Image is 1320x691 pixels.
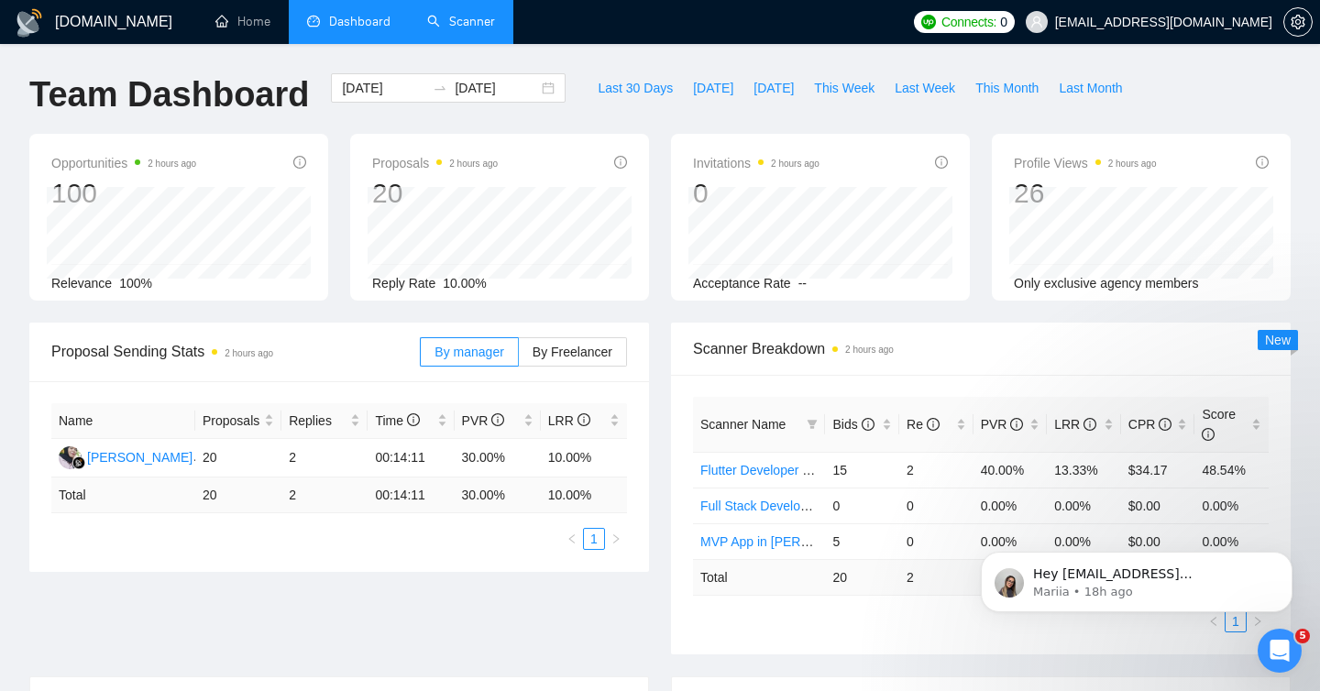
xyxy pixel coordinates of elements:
[566,533,577,544] span: left
[825,488,899,523] td: 0
[771,159,819,169] time: 2 hours ago
[368,439,454,477] td: 00:14:11
[1295,629,1310,643] span: 5
[51,276,112,291] span: Relevance
[700,463,916,477] a: Flutter Developer - [PERSON_NAME]
[561,528,583,550] button: left
[598,78,673,98] span: Last 30 Days
[1283,15,1313,29] a: setting
[225,348,273,358] time: 2 hours ago
[289,411,346,431] span: Replies
[1014,152,1157,174] span: Profile Views
[281,477,368,513] td: 2
[862,418,874,431] span: info-circle
[281,439,368,477] td: 2
[455,439,541,477] td: 30.00%
[427,14,495,29] a: searchScanner
[583,528,605,550] li: 1
[372,176,498,211] div: 20
[700,417,786,432] span: Scanner Name
[825,452,899,488] td: 15
[899,452,973,488] td: 2
[1049,73,1132,103] button: Last Month
[921,15,936,29] img: upwork-logo.png
[307,15,320,27] span: dashboard
[59,449,192,464] a: FF[PERSON_NAME]
[1256,156,1269,169] span: info-circle
[449,159,498,169] time: 2 hours ago
[195,439,281,477] td: 20
[693,276,791,291] span: Acceptance Rate
[372,152,498,174] span: Proposals
[433,81,447,95] span: swap-right
[1159,418,1171,431] span: info-circle
[743,73,804,103] button: [DATE]
[203,411,260,431] span: Proposals
[693,176,819,211] div: 0
[584,529,604,549] a: 1
[195,403,281,439] th: Proposals
[700,534,876,549] a: MVP App in [PERSON_NAME]
[462,413,505,428] span: PVR
[935,156,948,169] span: info-circle
[577,413,590,426] span: info-circle
[803,411,821,438] span: filter
[59,446,82,469] img: FF
[1054,417,1096,432] span: LRR
[342,78,425,98] input: Start date
[1047,488,1121,523] td: 0.00%
[1083,418,1096,431] span: info-circle
[1284,15,1312,29] span: setting
[1000,12,1007,32] span: 0
[1194,452,1269,488] td: 48.54%
[148,159,196,169] time: 2 hours ago
[215,14,270,29] a: homeHome
[804,73,885,103] button: This Week
[899,559,973,595] td: 2
[683,73,743,103] button: [DATE]
[293,156,306,169] span: info-circle
[973,452,1048,488] td: 40.00%
[541,439,627,477] td: 10.00%
[1059,78,1122,98] span: Last Month
[605,528,627,550] li: Next Page
[825,559,899,595] td: 20
[693,559,825,595] td: Total
[885,73,965,103] button: Last Week
[1010,418,1023,431] span: info-circle
[975,78,1039,98] span: This Month
[15,8,44,38] img: logo
[548,413,590,428] span: LRR
[1202,428,1215,441] span: info-circle
[753,78,794,98] span: [DATE]
[907,417,940,432] span: Re
[941,12,996,32] span: Connects:
[87,447,192,467] div: [PERSON_NAME]
[433,81,447,95] span: to
[825,523,899,559] td: 5
[895,78,955,98] span: Last Week
[1047,452,1121,488] td: 13.33%
[29,73,309,116] h1: Team Dashboard
[807,419,818,430] span: filter
[610,533,621,544] span: right
[372,276,435,291] span: Reply Rate
[899,523,973,559] td: 0
[407,413,420,426] span: info-circle
[443,276,486,291] span: 10.00%
[434,345,503,359] span: By manager
[1014,176,1157,211] div: 26
[119,276,152,291] span: 100%
[1014,276,1199,291] span: Only exclusive agency members
[51,477,195,513] td: Total
[899,488,973,523] td: 0
[814,78,874,98] span: This Week
[195,477,281,513] td: 20
[832,417,874,432] span: Bids
[329,14,390,29] span: Dashboard
[491,413,504,426] span: info-circle
[368,477,454,513] td: 00:14:11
